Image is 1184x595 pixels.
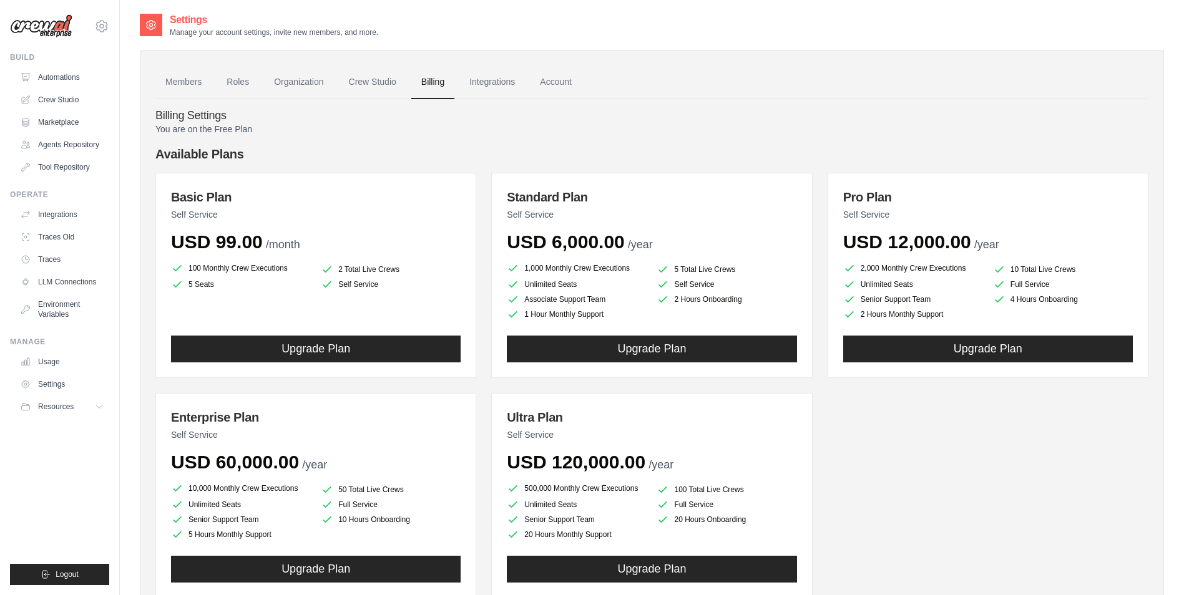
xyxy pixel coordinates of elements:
a: LLM Connections [15,272,109,292]
span: Logout [56,569,79,579]
li: 10 Total Live Crews [993,263,1133,276]
li: 2 Hours Onboarding [657,293,796,306]
div: Manage [10,337,109,347]
span: /year [648,458,673,471]
img: Logo [10,14,72,38]
p: You are on the Free Plan [155,123,1148,135]
li: Senior Support Team [507,513,647,526]
li: Full Service [993,278,1133,291]
li: 10 Hours Onboarding [321,513,461,526]
p: Self Service [507,208,796,221]
li: Full Service [321,498,461,511]
span: Resources [38,402,74,412]
span: USD 12,000.00 [843,231,971,252]
li: Full Service [657,498,796,511]
li: 2,000 Monthly Crew Executions [843,261,983,276]
div: Operate [10,190,109,200]
a: Usage [15,352,109,372]
li: 1,000 Monthly Crew Executions [507,261,647,276]
p: Self Service [171,428,461,441]
a: Traces Old [15,227,109,247]
li: 5 Total Live Crews [657,263,796,276]
a: Billing [411,65,454,99]
li: 20 Hours Onboarding [657,513,796,526]
li: 10,000 Monthly Crew Executions [171,481,311,496]
span: USD 6,000.00 [507,231,624,252]
h3: Enterprise Plan [171,409,461,426]
a: Account [530,65,582,99]
span: USD 120,000.00 [507,452,645,472]
h3: Basic Plan [171,188,461,206]
div: Build [10,52,109,62]
span: /year [302,458,327,471]
button: Upgrade Plan [171,336,461,362]
li: Senior Support Team [843,293,983,306]
button: Upgrade Plan [171,556,461,583]
span: /year [974,238,999,251]
button: Logout [10,564,109,585]
button: Upgrade Plan [843,336,1133,362]
span: /month [266,238,300,251]
li: 5 Hours Monthly Support [171,528,311,541]
a: Integrations [15,205,109,225]
a: Crew Studio [15,90,109,110]
a: Members [155,65,212,99]
span: /year [628,238,653,251]
a: Tool Repository [15,157,109,177]
p: Self Service [171,208,461,221]
li: 1 Hour Monthly Support [507,308,647,321]
li: Associate Support Team [507,293,647,306]
li: Unlimited Seats [507,278,647,291]
h3: Standard Plan [507,188,796,206]
a: Roles [217,65,259,99]
a: Crew Studio [339,65,406,99]
span: USD 99.00 [171,231,263,252]
h3: Ultra Plan [507,409,796,426]
button: Upgrade Plan [507,556,796,583]
span: USD 60,000.00 [171,452,299,472]
li: 100 Monthly Crew Executions [171,261,311,276]
button: Upgrade Plan [507,336,796,362]
a: Organization [264,65,333,99]
h3: Pro Plan [843,188,1133,206]
h2: Settings [170,12,378,27]
p: Self Service [507,428,796,441]
p: Self Service [843,208,1133,221]
li: Unlimited Seats [843,278,983,291]
li: 2 Hours Monthly Support [843,308,983,321]
a: Marketplace [15,112,109,132]
a: Automations [15,67,109,87]
li: 50 Total Live Crews [321,483,461,496]
a: Traces [15,249,109,269]
li: Senior Support Team [171,513,311,526]
li: 100 Total Live Crews [657,483,796,496]
li: 500,000 Monthly Crew Executions [507,481,647,496]
li: 5 Seats [171,278,311,291]
a: Agents Repository [15,135,109,155]
h4: Billing Settings [155,109,1148,123]
li: Self Service [321,278,461,291]
a: Environment Variables [15,294,109,324]
li: 2 Total Live Crews [321,263,461,276]
p: Manage your account settings, invite new members, and more. [170,27,378,37]
a: Integrations [459,65,525,99]
li: 20 Hours Monthly Support [507,528,647,541]
li: Self Service [657,278,796,291]
button: Resources [15,397,109,417]
li: 4 Hours Onboarding [993,293,1133,306]
li: Unlimited Seats [171,498,311,511]
h4: Available Plans [155,145,1148,163]
li: Unlimited Seats [507,498,647,511]
a: Settings [15,374,109,394]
